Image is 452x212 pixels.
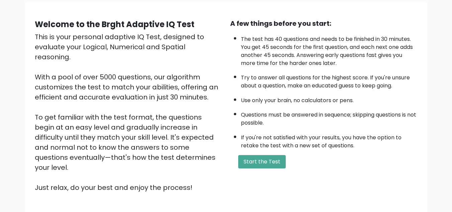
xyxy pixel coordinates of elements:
li: The test has 40 questions and needs to be finished in 30 minutes. You get 45 seconds for the firs... [241,32,418,67]
button: Start the Test [238,155,286,168]
li: Questions must be answered in sequence; skipping questions is not possible. [241,108,418,127]
div: A few things before you start: [230,18,418,28]
li: Try to answer all questions for the highest score. If you're unsure about a question, make an edu... [241,70,418,90]
li: Use only your brain, no calculators or pens. [241,93,418,104]
li: If you're not satisfied with your results, you have the option to retake the test with a new set ... [241,130,418,150]
b: Welcome to the Brght Adaptive IQ Test [35,19,194,30]
div: This is your personal adaptive IQ Test, designed to evaluate your Logical, Numerical and Spatial ... [35,32,222,193]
